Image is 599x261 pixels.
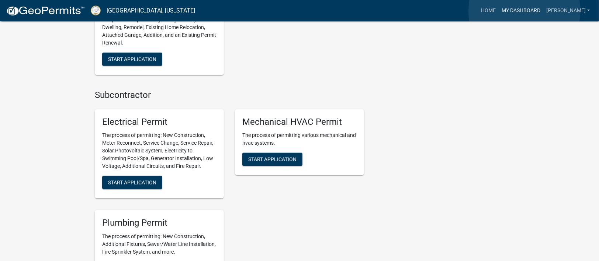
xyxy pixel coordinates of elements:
a: [GEOGRAPHIC_DATA], [US_STATE] [107,4,195,17]
a: Home [478,4,499,18]
span: Start Application [108,180,156,186]
button: Start Application [102,176,162,189]
h5: Plumbing Permit [102,218,217,228]
p: The process of permitting various mechanical and hvac systems. [242,131,357,147]
span: Start Application [248,156,297,162]
h5: Electrical Permit [102,117,217,127]
h5: Mechanical HVAC Permit [242,117,357,127]
button: Start Application [102,53,162,66]
a: [PERSON_NAME] [543,4,593,18]
span: Start Application [108,56,156,62]
p: The process of permitting: New Construction, Meter Reconnect, Service Change, Service Repair, Sol... [102,131,217,170]
a: My Dashboard [499,4,543,18]
h4: Subcontractor [95,90,364,100]
img: Putnam County, Georgia [91,6,101,15]
p: The process of permitting: a Single Family Dwelling, Remodel, Existing Home Relocation, Attached ... [102,16,217,47]
button: Start Application [242,153,302,166]
p: The process of permitting: New Construction, Additional Fixtures, Sewer/Water Line Installation, ... [102,233,217,256]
